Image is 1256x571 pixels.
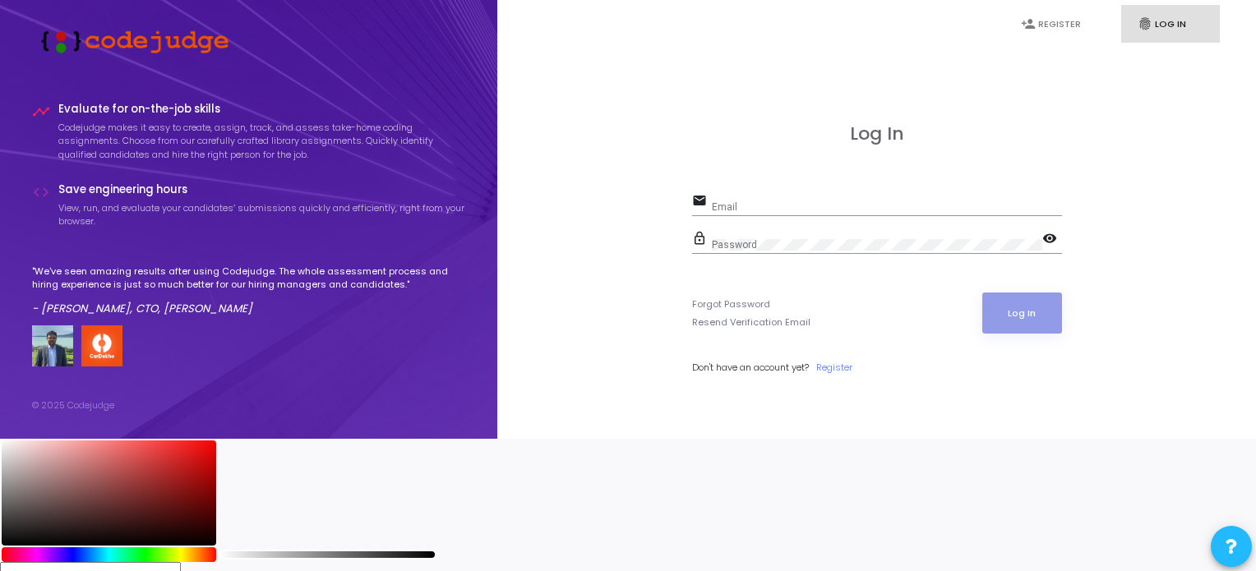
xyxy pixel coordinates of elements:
i: person_add [1021,16,1036,31]
h3: Log In [692,123,1062,145]
a: Forgot Password [692,297,770,311]
button: Log In [982,292,1062,334]
i: timeline [32,103,50,121]
div: © 2025 Codejudge [32,398,114,412]
input: Email [712,201,1062,213]
mat-icon: lock_outline [692,230,712,250]
img: user image [32,325,73,366]
mat-icon: visibility [1042,230,1062,250]
p: Codejudge makes it easy to create, assign, track, and assess take-home coding assignments. Choose... [58,121,466,162]
a: Register [816,361,852,375]
em: - [PERSON_NAME], CTO, [PERSON_NAME] [32,301,252,316]
a: person_addRegister [1004,5,1103,44]
p: "We've seen amazing results after using Codejudge. The whole assessment process and hiring experi... [32,265,466,292]
mat-icon: email [692,192,712,212]
a: fingerprintLog In [1121,5,1220,44]
h4: Evaluate for on-the-job skills [58,103,466,116]
span: Don't have an account yet? [692,361,809,374]
i: code [32,183,50,201]
p: View, run, and evaluate your candidates’ submissions quickly and efficiently, right from your bro... [58,201,466,228]
img: company-logo [81,325,122,366]
h4: Save engineering hours [58,183,466,196]
i: fingerprint [1138,16,1152,31]
a: Resend Verification Email [692,315,810,329]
